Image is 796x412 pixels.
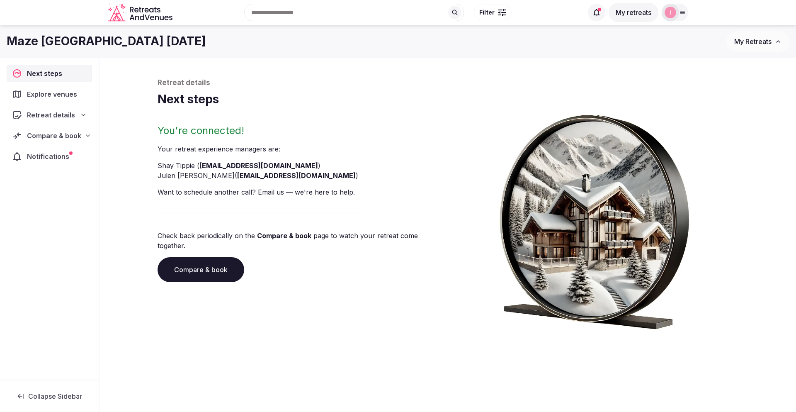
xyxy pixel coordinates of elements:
[158,231,444,251] p: Check back periodically on the page to watch your retreat come together.
[7,148,92,165] a: Notifications
[665,7,676,18] img: jolynn.hall
[28,392,82,400] span: Collapse Sidebar
[7,33,206,49] h1: Maze [GEOGRAPHIC_DATA] [DATE]
[7,387,92,405] button: Collapse Sidebar
[27,151,73,161] span: Notifications
[27,89,80,99] span: Explore venues
[158,144,444,154] p: Your retreat experience manager s are :
[734,37,772,46] span: My Retreats
[484,107,705,329] img: Winter chalet retreat in picture frame
[158,78,738,88] p: Retreat details
[7,65,92,82] a: Next steps
[199,161,318,170] a: [EMAIL_ADDRESS][DOMAIN_NAME]
[7,85,92,103] a: Explore venues
[609,3,658,22] button: My retreats
[726,31,789,52] button: My Retreats
[108,3,174,22] svg: Retreats and Venues company logo
[474,5,512,20] button: Filter
[257,232,311,240] a: Compare & book
[158,187,444,197] p: Want to schedule another call? Email us — we're here to help.
[479,8,495,17] span: Filter
[27,110,75,120] span: Retreat details
[158,257,244,282] a: Compare & book
[237,171,356,180] a: [EMAIL_ADDRESS][DOMAIN_NAME]
[27,68,66,78] span: Next steps
[27,131,81,141] span: Compare & book
[609,8,658,17] a: My retreats
[108,3,174,22] a: Visit the homepage
[158,161,444,171] li: Shay Tippie ( )
[158,124,444,137] h2: You're connected!
[158,171,444,180] li: Julen [PERSON_NAME] ( )
[158,91,738,107] h1: Next steps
